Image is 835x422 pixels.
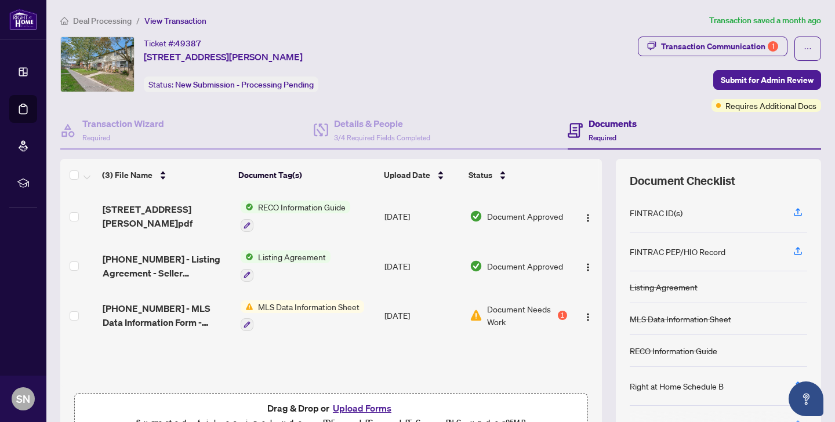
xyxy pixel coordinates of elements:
th: Document Tag(s) [234,159,379,191]
h4: Details & People [334,117,430,130]
div: RECO Information Guide [630,344,717,357]
article: Transaction saved a month ago [709,14,821,27]
img: Status Icon [241,300,253,313]
h4: Transaction Wizard [82,117,164,130]
button: Status IconListing Agreement [241,250,331,282]
img: Document Status [470,260,482,272]
img: Document Status [470,210,482,223]
span: MLS Data Information Sheet [253,300,364,313]
span: RECO Information Guide [253,201,350,213]
span: Deal Processing [73,16,132,26]
span: Document Checklist [630,173,735,189]
span: [PHONE_NUMBER] - MLS Data Information Form - CondoCo-opCo-OwnershipTime Share - Sale.pdf [103,301,231,329]
span: Listing Agreement [253,250,331,263]
span: Drag & Drop or [267,401,395,416]
img: Logo [583,312,593,322]
div: Status: [144,77,318,92]
span: [PHONE_NUMBER] - Listing Agreement - Seller Designated Representation Agreement - Authority to Of... [103,252,231,280]
div: Transaction Communication [661,37,778,56]
img: Logo [583,213,593,223]
span: View Transaction [144,16,206,26]
div: Right at Home Schedule B [630,380,724,392]
span: Document Approved [487,210,563,223]
span: Upload Date [384,169,430,181]
div: FINTRAC PEP/HIO Record [630,245,725,258]
button: Status IconRECO Information Guide [241,201,350,232]
td: [DATE] [380,191,465,241]
span: home [60,17,68,25]
span: 49387 [175,38,201,49]
img: Logo [583,263,593,272]
img: Status Icon [241,250,253,263]
span: Requires Additional Docs [725,99,816,112]
span: Submit for Admin Review [721,71,814,89]
div: Listing Agreement [630,281,698,293]
div: Ticket #: [144,37,201,50]
button: Transaction Communication1 [638,37,787,56]
span: New Submission - Processing Pending [175,79,314,90]
th: (3) File Name [97,159,234,191]
span: SN [16,391,30,407]
span: [STREET_ADDRESS][PERSON_NAME] [144,50,303,64]
button: Logo [579,257,597,275]
td: [DATE] [380,291,465,341]
img: logo [9,9,37,30]
span: Document Needs Work [487,303,556,328]
span: [STREET_ADDRESS][PERSON_NAME]pdf [103,202,231,230]
button: Submit for Admin Review [713,70,821,90]
span: Document Approved [487,260,563,272]
span: Required [82,133,110,142]
div: 1 [768,41,778,52]
th: Upload Date [379,159,463,191]
img: Status Icon [241,201,253,213]
span: 3/4 Required Fields Completed [334,133,430,142]
span: ellipsis [804,45,812,53]
button: Logo [579,207,597,225]
span: Status [469,169,492,181]
button: Open asap [789,381,823,416]
button: Upload Forms [329,401,395,416]
th: Status [464,159,569,191]
div: 1 [558,311,567,320]
img: IMG-X12328740_1.jpg [61,37,134,92]
span: Required [589,133,616,142]
span: (3) File Name [102,169,153,181]
td: [DATE] [380,241,465,291]
img: Document Status [470,309,482,322]
div: FINTRAC ID(s) [630,206,682,219]
h4: Documents [589,117,637,130]
button: Logo [579,306,597,325]
div: MLS Data Information Sheet [630,312,731,325]
li: / [136,14,140,27]
button: Status IconMLS Data Information Sheet [241,300,364,332]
